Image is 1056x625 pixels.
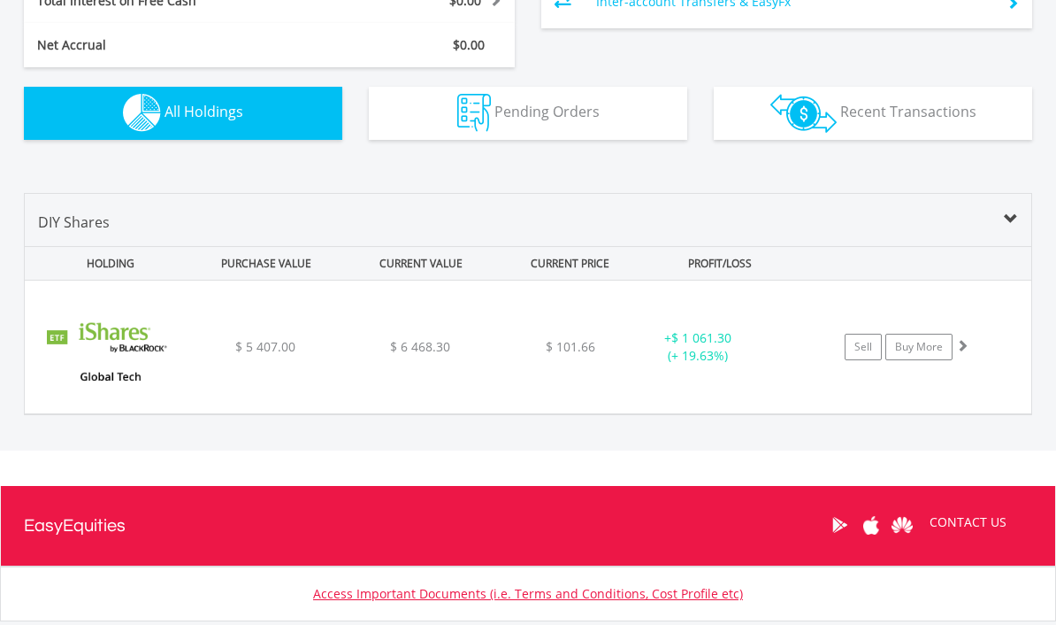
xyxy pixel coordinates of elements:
[546,338,595,355] span: $ 101.66
[313,585,743,602] a: Access Important Documents (i.e. Terms and Conditions, Cost Profile etc)
[24,486,126,566] a: EasyEquities
[123,94,161,132] img: holdings-wht.png
[840,102,976,121] span: Recent Transactions
[24,87,342,140] button: All Holdings
[824,498,855,552] a: Google Play
[714,87,1032,140] button: Recent Transactions
[390,338,450,355] span: $ 6 468.30
[453,36,485,53] span: $0.00
[885,334,953,360] a: Buy More
[26,247,187,280] div: HOLDING
[671,329,731,346] span: $ 1 061.30
[34,303,186,409] img: EQU.US.IXN.png
[770,94,837,133] img: transactions-zar-wht.png
[845,334,882,360] a: Sell
[38,212,110,232] span: DIY Shares
[855,498,886,552] a: Apple
[165,102,243,121] span: All Holdings
[369,87,687,140] button: Pending Orders
[631,329,765,365] div: + (+ 19.63%)
[457,94,491,132] img: pending_instructions-wht.png
[500,247,640,280] div: CURRENT PRICE
[494,102,600,121] span: Pending Orders
[886,498,917,552] a: Huawei
[190,247,341,280] div: PURCHASE VALUE
[24,36,310,54] div: Net Accrual
[235,338,295,355] span: $ 5 407.00
[917,498,1019,547] a: CONTACT US
[644,247,795,280] div: PROFIT/LOSS
[345,247,496,280] div: CURRENT VALUE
